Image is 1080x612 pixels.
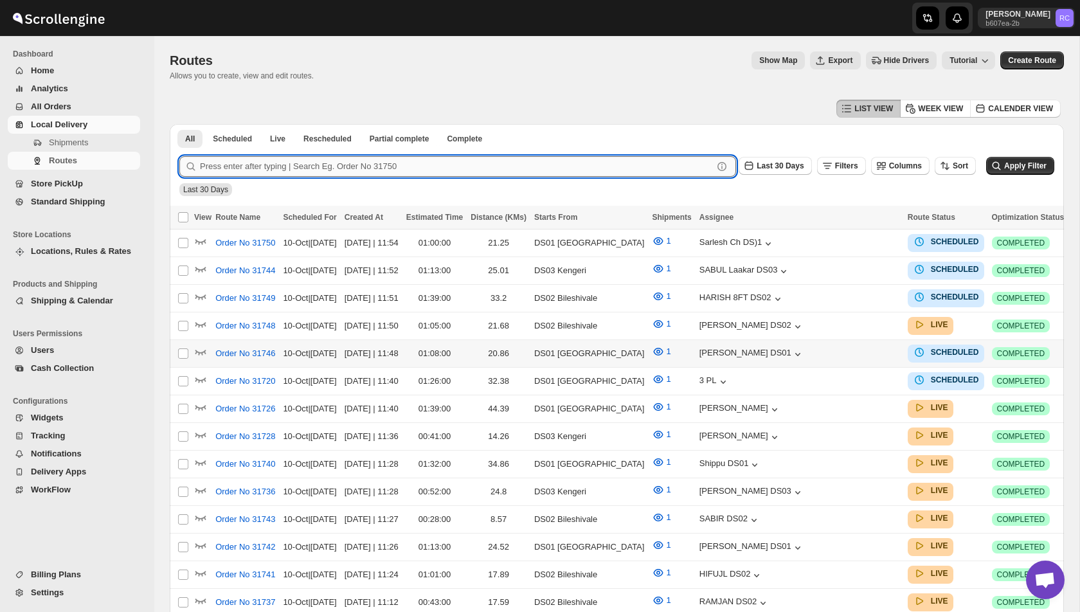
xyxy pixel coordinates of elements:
[931,403,948,412] b: LIVE
[644,590,678,611] button: 1
[666,374,670,384] span: 1
[31,84,68,93] span: Analytics
[1008,55,1056,66] span: Create Route
[13,328,145,339] span: Users Permissions
[283,213,336,222] span: Scheduled For
[13,279,145,289] span: Products and Shipping
[913,429,948,442] button: LIVE
[283,542,336,552] span: 10-Oct | [DATE]
[31,102,71,111] span: All Orders
[471,375,526,388] div: 32.38
[884,55,930,66] span: Hide Drivers
[534,596,644,609] div: DS02 Bileshivale
[931,569,948,578] b: LIVE
[913,456,948,469] button: LIVE
[406,458,463,471] div: 01:32:00
[8,481,140,499] button: WorkFlow
[303,134,352,144] span: Rescheduled
[406,375,463,388] div: 01:26:00
[31,296,113,305] span: Shipping & Calendar
[31,66,54,75] span: Home
[370,134,429,144] span: Partial complete
[1059,14,1070,22] text: RC
[8,427,140,445] button: Tracking
[345,485,399,498] div: [DATE] | 11:28
[406,485,463,498] div: 00:52:00
[931,265,979,274] b: SCHEDULED
[997,431,1045,442] span: COMPLETED
[345,375,399,388] div: [DATE] | 11:40
[534,264,644,277] div: DS03 Kengeri
[471,319,526,332] div: 21.68
[406,292,463,305] div: 01:39:00
[49,156,77,165] span: Routes
[644,507,678,528] button: 1
[913,373,979,386] button: SCHEDULED
[49,138,88,147] span: Shipments
[406,513,463,526] div: 00:28:00
[666,457,670,467] span: 1
[699,213,733,222] span: Assignee
[699,569,764,582] div: HIFUJL DS02
[759,55,797,66] span: Show Map
[986,19,1050,27] p: b607ea-2b
[699,265,791,278] div: SABUL Laakar DS03
[913,484,948,497] button: LIVE
[8,463,140,481] button: Delivery Apps
[699,514,760,526] div: SABIR DS02
[666,264,670,273] span: 1
[644,258,678,279] button: 1
[283,376,336,386] span: 10-Oct | [DATE]
[406,264,463,277] div: 01:13:00
[699,348,804,361] button: [PERSON_NAME] DS01
[31,449,82,458] span: Notifications
[986,9,1050,19] p: [PERSON_NAME]
[406,568,463,581] div: 01:01:00
[644,452,678,473] button: 1
[931,375,979,384] b: SCHEDULED
[8,341,140,359] button: Users
[345,596,399,609] div: [DATE] | 11:12
[283,514,336,524] span: 10-Oct | [DATE]
[751,51,805,69] button: Map action label
[854,104,893,114] span: LIST VIEW
[931,541,948,550] b: LIVE
[345,541,399,553] div: [DATE] | 11:26
[652,213,691,222] span: Shipments
[283,293,336,303] span: 10-Oct | [DATE]
[931,458,948,467] b: LIVE
[534,237,644,249] div: DS01 [GEOGRAPHIC_DATA]
[8,80,140,98] button: Analytics
[283,570,336,579] span: 10-Oct | [DATE]
[31,345,54,355] span: Users
[699,458,762,471] button: Shippu DS01
[644,369,678,390] button: 1
[931,597,948,606] b: LIVE
[345,402,399,415] div: [DATE] | 11:40
[644,424,678,445] button: 1
[13,396,145,406] span: Configurations
[997,376,1045,386] span: COMPLETED
[8,62,140,80] button: Home
[699,237,775,250] button: Sarlesh Ch DS)1
[208,482,283,502] button: Order No 31736
[828,55,852,66] span: Export
[913,595,948,607] button: LIVE
[208,564,283,585] button: Order No 31741
[31,431,65,440] span: Tracking
[8,445,140,463] button: Notifications
[913,235,979,248] button: SCHEDULED
[170,53,213,67] span: Routes
[913,401,948,414] button: LIVE
[666,429,670,439] span: 1
[997,293,1045,303] span: COMPLETED
[345,458,399,471] div: [DATE] | 11:28
[699,403,781,416] div: [PERSON_NAME]
[699,486,804,499] button: [PERSON_NAME] DS03
[644,341,678,362] button: 1
[913,318,948,331] button: LIVE
[644,397,678,417] button: 1
[644,562,678,583] button: 1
